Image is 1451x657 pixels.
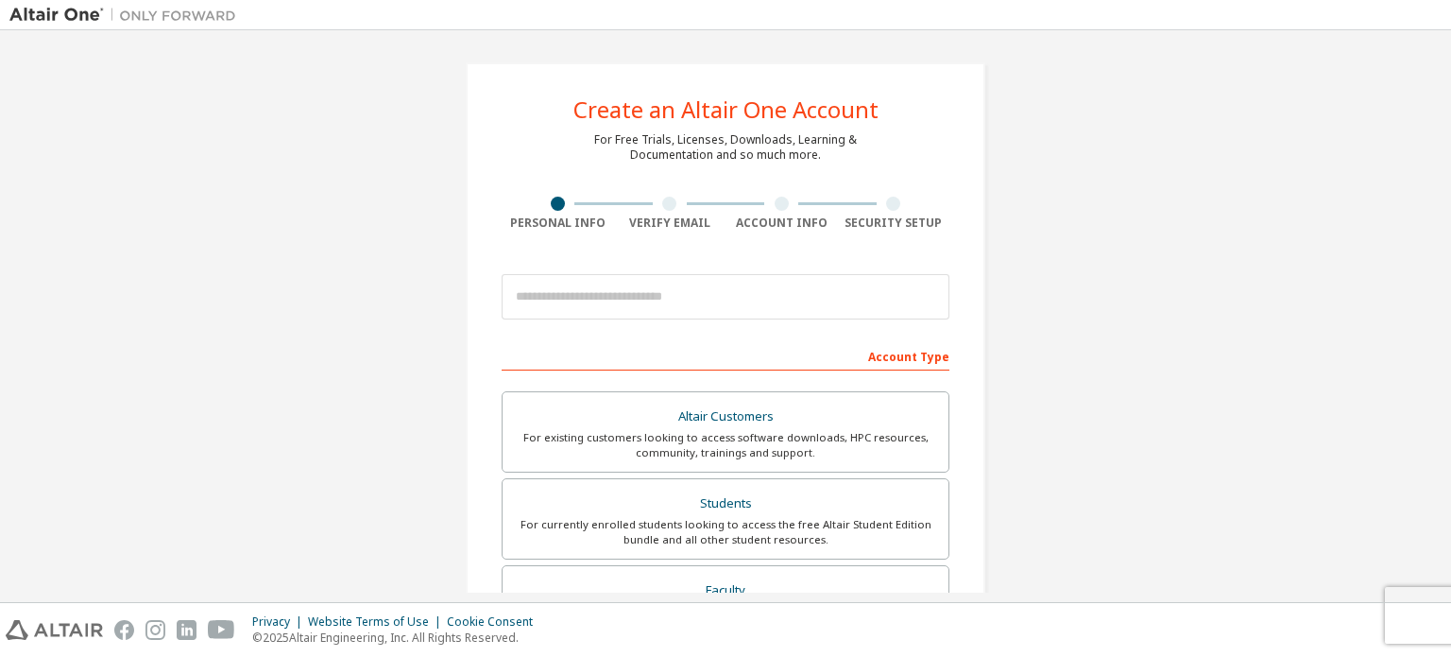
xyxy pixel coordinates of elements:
[502,216,614,231] div: Personal Info
[502,340,949,371] div: Account Type
[514,404,937,430] div: Altair Customers
[594,132,857,163] div: For Free Trials, Licenses, Downloads, Learning & Documentation and so much more.
[252,614,308,630] div: Privacy
[573,98,879,121] div: Create an Altair One Account
[114,620,134,640] img: facebook.svg
[514,517,937,547] div: For currently enrolled students looking to access the free Altair Student Edition bundle and all ...
[514,578,937,604] div: Faculty
[145,620,165,640] img: instagram.svg
[447,614,544,630] div: Cookie Consent
[614,216,726,231] div: Verify Email
[252,630,544,646] p: © 2025 Altair Engineering, Inc. All Rights Reserved.
[177,620,196,640] img: linkedin.svg
[208,620,235,640] img: youtube.svg
[6,620,103,640] img: altair_logo.svg
[514,430,937,460] div: For existing customers looking to access software downloads, HPC resources, community, trainings ...
[514,491,937,517] div: Students
[308,614,447,630] div: Website Terms of Use
[9,6,246,25] img: Altair One
[838,216,950,231] div: Security Setup
[725,216,838,231] div: Account Info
